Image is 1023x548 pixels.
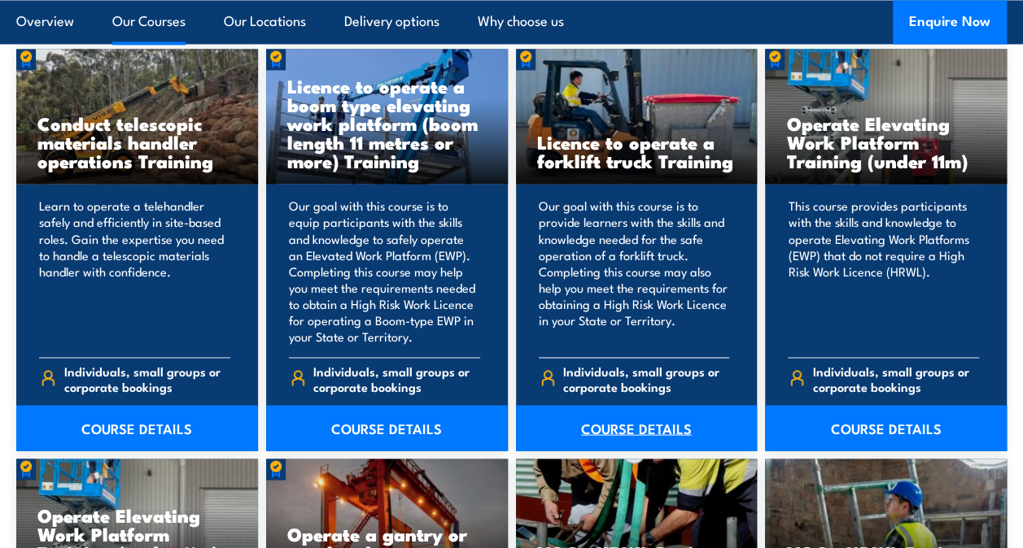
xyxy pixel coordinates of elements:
p: Learn to operate a telehandler safely and efficiently in site-based roles. Gain the expertise you... [39,198,230,344]
p: This course provides participants with the skills and knowledge to operate Elevating Work Platfor... [788,198,979,344]
span: Individuals, small groups or corporate bookings [813,363,979,394]
span: Individuals, small groups or corporate bookings [313,363,479,394]
h3: Conduct telescopic materials handler operations Training [37,114,237,170]
a: COURSE DETAILS [16,405,258,450]
span: Individuals, small groups or corporate bookings [563,363,729,394]
a: COURSE DETAILS [516,405,758,450]
p: Our goal with this course is to provide learners with the skills and knowledge needed for the saf... [539,198,730,344]
h3: Licence to operate a boom type elevating work platform (boom length 11 metres or more) Training [287,76,487,170]
span: Individuals, small groups or corporate bookings [64,363,230,394]
h3: Operate Elevating Work Platform Training (under 11m) [786,114,986,170]
a: COURSE DETAILS [266,405,508,450]
p: Our goal with this course is to equip participants with the skills and knowledge to safely operat... [289,198,480,344]
h3: Licence to operate a forklift truck Training [537,133,737,170]
a: COURSE DETAILS [765,405,1007,450]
